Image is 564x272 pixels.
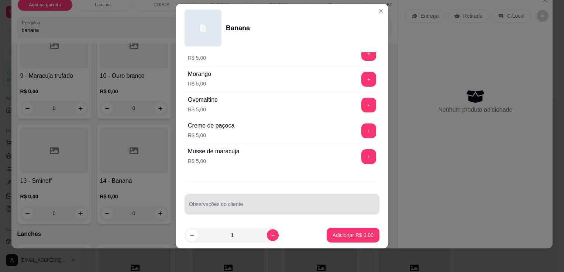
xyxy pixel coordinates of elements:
[361,72,376,87] button: add
[361,98,376,112] button: add
[188,95,218,104] div: Ovomaltine
[188,70,211,79] div: Morango
[361,123,376,138] button: add
[361,149,376,164] button: add
[361,46,376,61] button: add
[333,231,374,239] p: Adicionar R$ 0,00
[226,23,250,33] div: Banana
[189,203,375,211] input: Observações do cliente
[327,228,379,243] button: Adicionar R$ 0,00
[188,106,218,113] p: R$ 5,00
[188,121,234,130] div: Creme de paçoca
[267,229,279,241] button: increase-product-quantity
[186,229,198,241] button: decrease-product-quantity
[188,147,240,156] div: Musse de maracuja
[188,132,234,139] p: R$ 5,00
[188,54,206,62] p: R$ 5,00
[188,157,240,165] p: R$ 5,00
[188,80,211,87] p: R$ 5,00
[375,5,387,17] button: Close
